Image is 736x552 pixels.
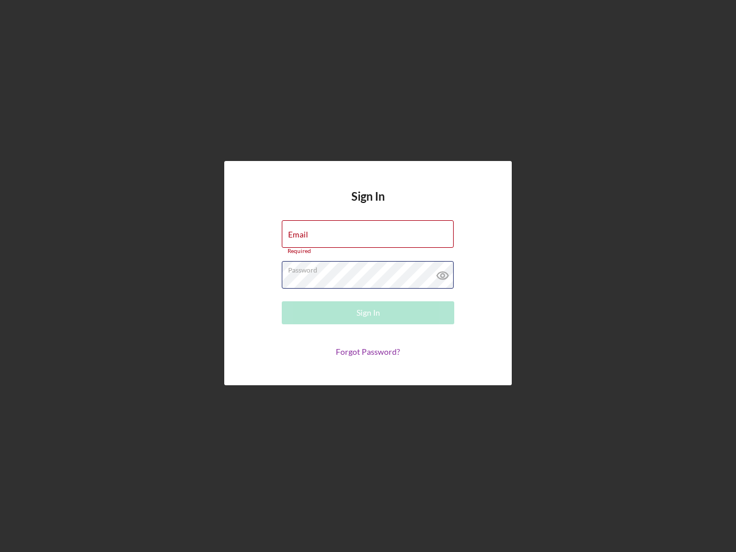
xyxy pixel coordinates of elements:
a: Forgot Password? [336,347,400,356]
h4: Sign In [351,190,385,220]
button: Sign In [282,301,454,324]
div: Sign In [356,301,380,324]
label: Password [288,262,454,274]
div: Required [282,248,454,255]
label: Email [288,230,308,239]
